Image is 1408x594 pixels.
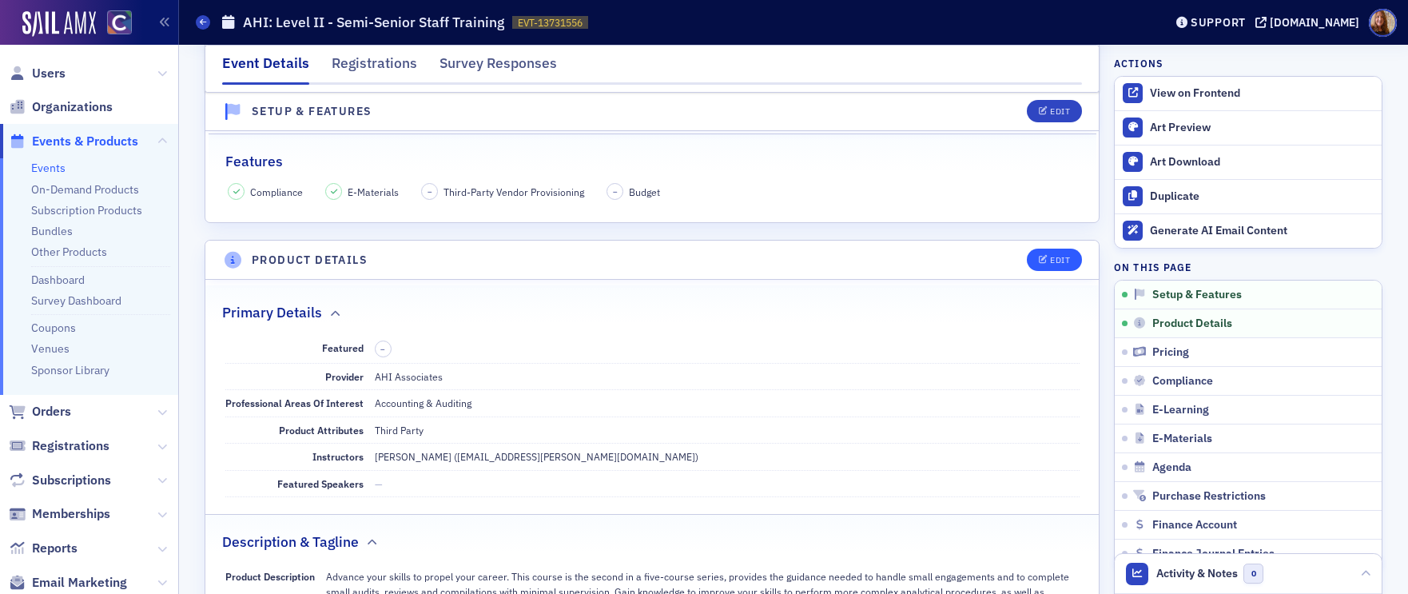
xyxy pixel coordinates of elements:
span: E-Materials [1152,432,1212,446]
span: Email Marketing [32,574,127,592]
span: Reports [32,540,78,557]
span: Product Details [1152,317,1232,331]
button: Edit [1027,101,1082,123]
a: View Homepage [96,10,132,38]
span: Agenda [1152,460,1191,475]
div: Edit [1050,108,1070,117]
span: Third-Party Vendor Provisioning [443,185,584,199]
span: Events & Products [32,133,138,150]
span: E-Learning [1152,403,1209,417]
span: EVT-13731556 [518,16,583,30]
span: Registrations [32,437,109,455]
a: Venues [31,341,70,356]
span: AHI Associates [375,370,443,383]
a: Art Preview [1115,111,1382,145]
span: Budget [629,185,660,199]
span: Finance Account [1152,518,1237,532]
img: SailAMX [22,11,96,37]
div: Duplicate [1150,189,1374,204]
div: Event Details [222,53,309,85]
div: Edit [1050,256,1070,265]
a: Users [9,65,66,82]
a: View on Frontend [1115,77,1382,110]
span: Setup & Features [1152,288,1242,302]
a: Reports [9,540,78,557]
a: Memberships [9,505,110,523]
span: Compliance [1152,374,1213,389]
a: Sponsor Library [31,363,109,377]
span: E-Materials [348,185,399,199]
a: Subscription Products [31,203,142,217]
img: SailAMX [107,10,132,35]
span: Purchase Restrictions [1152,489,1266,504]
a: Organizations [9,98,113,116]
div: Registrations [332,53,417,82]
span: 0 [1243,564,1263,584]
span: – [428,186,432,197]
span: – [380,344,385,355]
a: Orders [9,403,71,421]
h4: Setup & Features [252,103,372,120]
h4: Product Details [252,252,368,269]
a: Coupons [31,321,76,335]
span: Users [32,65,66,82]
a: Events & Products [9,133,138,150]
h4: On this page [1114,260,1382,274]
a: Art Download [1115,145,1382,179]
h2: Features [225,151,283,172]
a: Subscriptions [9,472,111,489]
span: Compliance [250,185,303,199]
span: Featured Speakers [277,477,364,490]
span: Memberships [32,505,110,523]
span: Instructors [312,450,364,463]
span: Subscriptions [32,472,111,489]
a: Email Marketing [9,574,127,592]
div: [PERSON_NAME] ([EMAIL_ADDRESS][PERSON_NAME][DOMAIN_NAME]) [375,449,698,464]
span: — [375,477,383,490]
span: – [613,186,618,197]
div: Generate AI Email Content [1150,224,1374,238]
a: Bundles [31,224,73,238]
span: Professional Areas Of Interest [225,397,364,409]
div: Survey Responses [440,53,557,82]
a: On-Demand Products [31,182,139,197]
span: Organizations [32,98,113,116]
div: Art Download [1150,155,1374,169]
a: Events [31,161,66,175]
button: Generate AI Email Content [1115,213,1382,248]
span: Profile [1369,9,1397,37]
span: Finance Journal Entries [1152,547,1275,561]
span: Pricing [1152,345,1189,360]
button: Edit [1027,249,1082,271]
a: Other Products [31,245,107,259]
div: Accounting & Auditing [375,396,471,410]
span: Orders [32,403,71,421]
a: Registrations [9,437,109,455]
div: View on Frontend [1150,86,1374,101]
div: Art Preview [1150,121,1374,135]
h2: Primary Details [222,302,322,323]
a: Dashboard [31,273,85,287]
div: [DOMAIN_NAME] [1270,15,1359,30]
button: [DOMAIN_NAME] [1255,17,1365,28]
h4: Actions [1114,56,1163,70]
span: Featured [322,341,364,354]
button: Duplicate [1115,179,1382,213]
span: Product Description [225,570,315,583]
span: Product Attributes [279,424,364,437]
a: Survey Dashboard [31,293,121,308]
h2: Description & Tagline [222,532,359,552]
span: Provider [325,370,364,383]
div: Third Party [375,423,424,437]
h1: AHI: Level II - Semi-Senior Staff Training [243,13,504,32]
span: Activity & Notes [1156,565,1238,582]
div: Support [1191,15,1246,30]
